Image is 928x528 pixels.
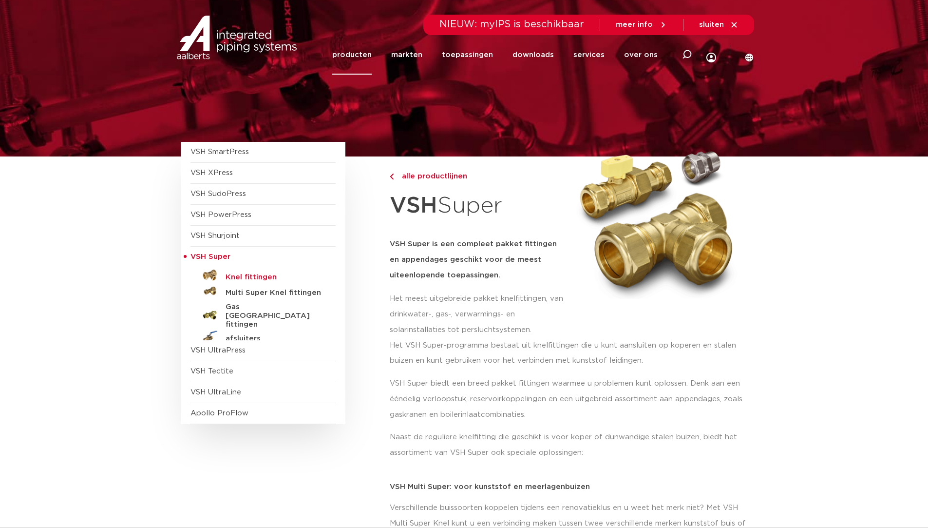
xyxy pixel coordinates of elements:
[706,32,716,78] div: my IPS
[390,187,566,225] h1: Super
[442,35,493,75] a: toepassingen
[390,430,748,461] p: Naast de reguliere knelfitting die geschikt is voor koper of dunwandige stalen buizen, biedt het ...
[190,389,241,396] a: VSH UltraLine
[390,483,748,490] p: VSH Multi Super: voor kunststof en meerlagenbuizen
[573,35,605,75] a: services
[226,334,322,343] h5: afsluiters
[332,35,372,75] a: producten
[190,169,233,176] a: VSH XPress
[390,338,748,369] p: Het VSH Super-programma bestaat uit knelfittingen die u kunt aansluiten op koperen en stalen buiz...
[699,20,739,29] a: sluiten
[624,35,658,75] a: over ons
[190,148,249,156] a: VSH SmartPress
[390,291,566,338] p: Het meest uitgebreide pakket knelfittingen, van drinkwater-, gas-, verwarmings- en solarinstallat...
[190,211,251,218] a: VSH PowerPress
[396,173,467,180] span: alle productlijnen
[226,289,322,297] h5: Multi Super Knel fittingen
[226,273,322,282] h5: Knel fittingen
[190,410,248,417] a: Apollo ProFlow
[190,329,336,345] a: afsluiters
[390,171,566,182] a: alle productlijnen
[190,347,246,354] a: VSH UltraPress
[226,303,322,329] h5: Gas [GEOGRAPHIC_DATA] fittingen
[390,236,566,283] h5: VSH Super is een compleet pakket fittingen en appendages geschikt voor de meest uiteenlopende toe...
[512,35,554,75] a: downloads
[190,253,230,260] span: VSH Super
[190,190,246,197] a: VSH SudoPress
[616,21,653,28] span: meer info
[439,20,584,29] span: NIEUW: myIPS is beschikbaar
[190,268,336,283] a: Knel fittingen
[616,20,667,29] a: meer info
[190,299,336,329] a: Gas [GEOGRAPHIC_DATA] fittingen
[390,376,748,423] p: VSH Super biedt een breed pakket fittingen waarmee u problemen kunt oplossen. Denk aan een ééndel...
[190,368,233,375] a: VSH Tectite
[332,35,658,75] nav: Menu
[699,21,724,28] span: sluiten
[190,283,336,299] a: Multi Super Knel fittingen
[190,232,240,239] a: VSH Shurjoint
[390,195,437,217] strong: VSH
[390,174,394,180] img: chevron-right.svg
[391,35,422,75] a: markten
